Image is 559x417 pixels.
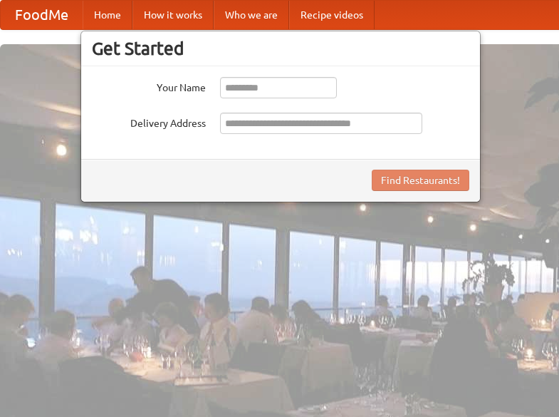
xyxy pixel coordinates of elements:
[92,38,469,59] h3: Get Started
[83,1,132,29] a: Home
[214,1,289,29] a: Who we are
[289,1,375,29] a: Recipe videos
[132,1,214,29] a: How it works
[92,113,206,130] label: Delivery Address
[372,170,469,191] button: Find Restaurants!
[92,77,206,95] label: Your Name
[1,1,83,29] a: FoodMe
